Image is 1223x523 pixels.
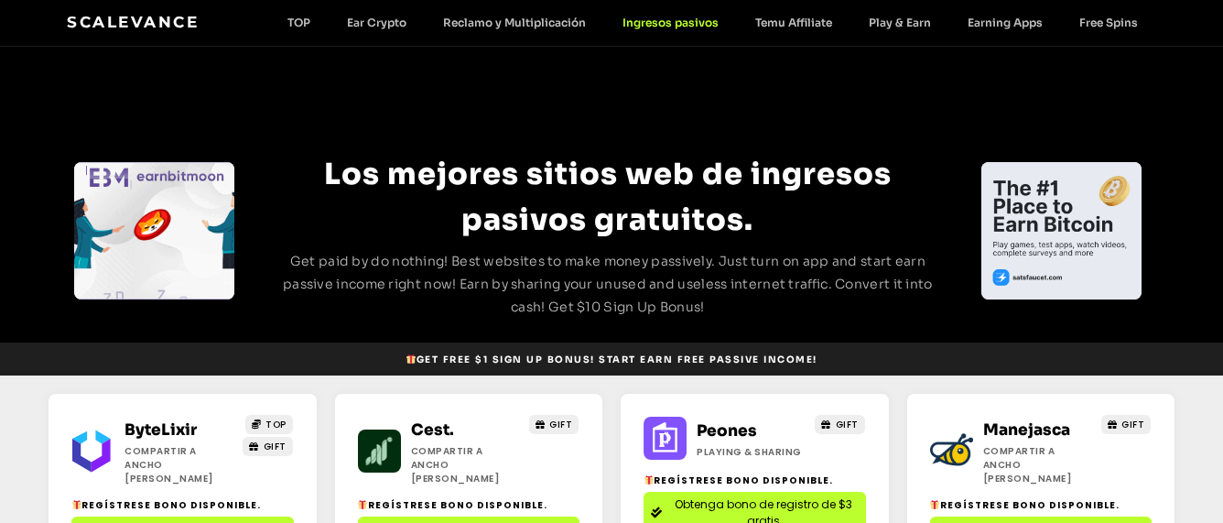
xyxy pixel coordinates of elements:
h2: Compartir a ancho [PERSON_NAME] [983,444,1094,485]
a: Scalevance [67,13,199,31]
a: -Get Free $1 sign up bonus! Start earn free passive income! [398,348,824,371]
h2: Regístrese Bono Disponible. [71,498,294,512]
a: GIFT [1101,415,1152,434]
nav: Menu [269,16,1156,29]
span: GIFT [1121,418,1144,431]
h2: Playing & Sharing [697,445,807,459]
h2: Regístrese Bono Disponible. [930,498,1153,512]
a: Peones [697,421,757,441]
span: GIFT [836,418,859,431]
img: - [644,475,654,485]
span: Get Free $1 sign up bonus! Start earn free passive income! [406,353,817,366]
a: Free Spins [1061,16,1156,29]
h2: Los mejores sitios web de ingresos pasivos gratuitos. [268,151,947,243]
div: 1 / 4 [74,162,234,300]
h2: Compartir a ancho [PERSON_NAME] [411,444,522,485]
a: TOP [269,16,329,29]
a: TOP [245,415,293,434]
img: - [358,500,367,509]
h2: Regístrese Bono Disponible. [644,474,866,487]
a: Temu Affiliate [737,16,850,29]
p: Get paid by do nothing! Best websites to make money passively. Just turn on app and start earn pa... [268,250,947,319]
h2: Compartir a ancho [PERSON_NAME] [124,444,235,485]
a: Ear Crypto [329,16,425,29]
img: - [930,500,939,509]
a: Earning Apps [949,16,1061,29]
span: GIFT [549,418,572,431]
a: Cest. [411,420,454,440]
div: Diapositivas [981,162,1142,300]
a: Ingresos pasivos [604,16,737,29]
div: Diapositivas [74,162,234,300]
span: GIFT [264,440,287,453]
a: GIFT [815,415,865,434]
a: Play & Earn [850,16,949,29]
a: ByteLixir [124,420,197,440]
a: GIFT [243,437,293,456]
h2: Regístrese Bono Disponible. [358,498,580,512]
span: TOP [265,418,287,431]
a: GIFT [529,415,579,434]
img: - [406,354,416,364]
img: - [72,500,81,509]
a: Reclamo y Multiplicación [425,16,604,29]
a: Manejasca [983,420,1070,440]
div: 1 / 4 [981,162,1142,300]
